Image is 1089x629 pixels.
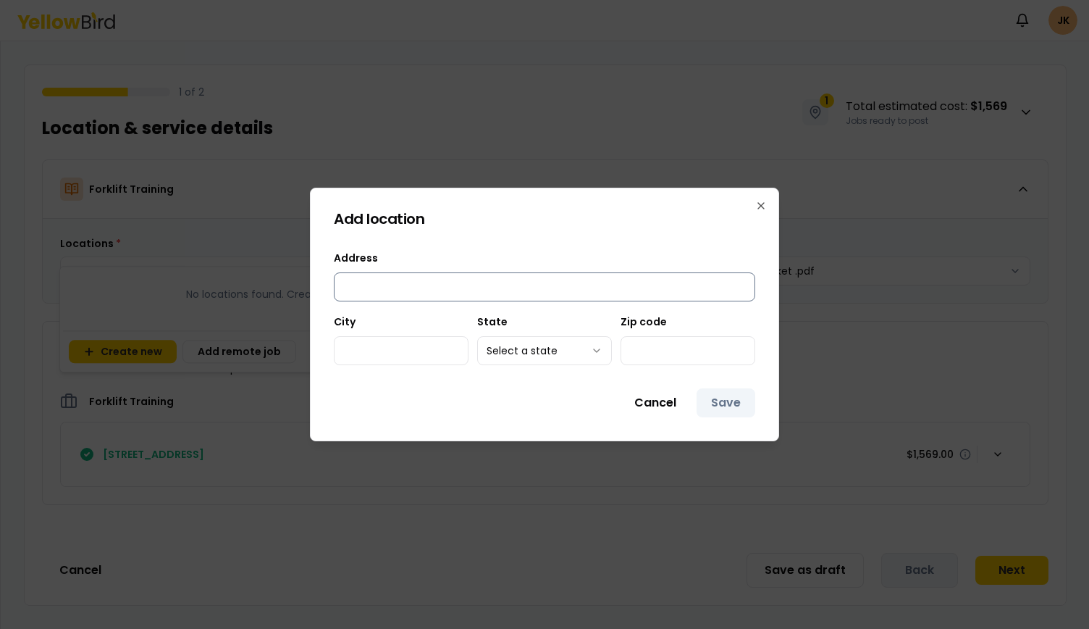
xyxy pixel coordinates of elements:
[620,388,691,417] button: Cancel
[334,212,755,226] h2: Add location
[334,251,378,265] label: Address
[334,314,356,329] label: City
[621,314,667,329] label: Zip code
[477,314,508,329] label: State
